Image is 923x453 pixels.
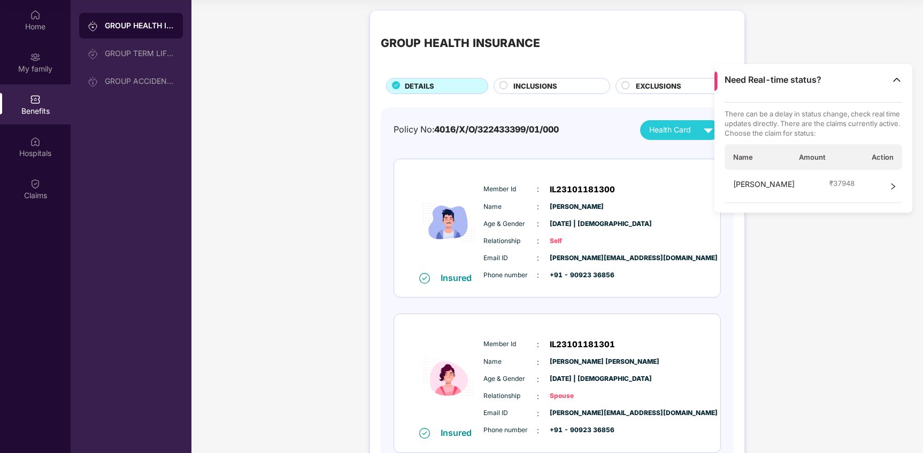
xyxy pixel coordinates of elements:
div: GROUP ACCIDENTAL INSURANCE [105,77,174,85]
span: Name [483,357,537,367]
img: svg+xml;base64,PHN2ZyBpZD0iSG9tZSIgeG1sbnM9Imh0dHA6Ly93d3cudzMub3JnLzIwMDAvc3ZnIiB3aWR0aD0iMjAiIG... [30,10,41,20]
span: : [537,269,539,281]
img: Toggle Icon [891,74,902,85]
button: Health Card [640,120,721,140]
span: [PERSON_NAME] [550,202,603,212]
span: Phone number [483,425,537,435]
img: svg+xml;base64,PHN2ZyB4bWxucz0iaHR0cDovL3d3dy53My5vcmcvMjAwMC9zdmciIHZpZXdCb3g9IjAgMCAyNCAyNCIgd2... [699,121,718,139]
span: right [889,178,897,194]
img: svg+xml;base64,PHN2ZyB3aWR0aD0iMjAiIGhlaWdodD0iMjAiIHZpZXdCb3g9IjAgMCAyMCAyMCIgZmlsbD0ibm9uZSIgeG... [88,76,98,87]
span: Spouse [550,391,603,401]
span: : [537,218,539,230]
span: : [537,183,539,195]
div: GROUP HEALTH INSURANCE [381,34,540,52]
span: Self [550,236,603,246]
span: [DATE] | [DEMOGRAPHIC_DATA] [550,374,603,384]
span: : [537,201,539,213]
span: +91 - 90923 36856 [550,270,603,280]
span: Member Id [483,184,537,194]
span: : [537,235,539,247]
div: Policy No: [394,123,559,136]
span: [PERSON_NAME][EMAIL_ADDRESS][DOMAIN_NAME] [550,253,603,263]
span: : [537,252,539,264]
span: Phone number [483,270,537,280]
span: Relationship [483,236,537,246]
span: EXCLUSIONS [636,81,681,92]
img: svg+xml;base64,PHN2ZyBpZD0iQ2xhaW0iIHhtbG5zPSJodHRwOi8vd3d3LnczLm9yZy8yMDAwL3N2ZyIgd2lkdGg9IjIwIi... [30,178,41,189]
p: There can be a delay in status change, check real time updates directly. There are the claims cur... [725,109,903,138]
div: Insured [441,272,478,283]
span: Age & Gender [483,219,537,229]
span: [DATE] | [DEMOGRAPHIC_DATA] [550,219,603,229]
span: Email ID [483,408,537,418]
span: [PERSON_NAME] [PERSON_NAME] [550,357,603,367]
span: DETAILS [405,81,434,92]
span: +91 - 90923 36856 [550,425,603,435]
span: IL23101181301 [550,338,615,351]
span: Health Card [649,124,691,136]
img: svg+xml;base64,PHN2ZyBpZD0iSG9zcGl0YWxzIiB4bWxucz0iaHR0cDovL3d3dy53My5vcmcvMjAwMC9zdmciIHdpZHRoPS... [30,136,41,147]
img: svg+xml;base64,PHN2ZyB3aWR0aD0iMjAiIGhlaWdodD0iMjAiIHZpZXdCb3g9IjAgMCAyMCAyMCIgZmlsbD0ibm9uZSIgeG... [88,49,98,59]
span: Need Real-time status? [725,74,821,85]
img: svg+xml;base64,PHN2ZyB3aWR0aD0iMjAiIGhlaWdodD0iMjAiIHZpZXdCb3g9IjAgMCAyMCAyMCIgZmlsbD0ibm9uZSIgeG... [30,52,41,63]
span: Action [872,152,894,162]
img: svg+xml;base64,PHN2ZyB4bWxucz0iaHR0cDovL3d3dy53My5vcmcvMjAwMC9zdmciIHdpZHRoPSIxNiIgaGVpZ2h0PSIxNi... [419,273,430,284]
div: Insured [441,427,478,438]
span: : [537,356,539,368]
img: icon [417,327,481,427]
span: : [537,373,539,385]
span: INCLUSIONS [513,81,557,92]
span: IL23101181300 [550,183,615,196]
span: : [537,390,539,402]
span: [PERSON_NAME] [733,178,795,194]
span: Relationship [483,391,537,401]
span: Amount [799,152,826,162]
span: [PERSON_NAME][EMAIL_ADDRESS][DOMAIN_NAME] [550,408,603,418]
img: svg+xml;base64,PHN2ZyB4bWxucz0iaHR0cDovL3d3dy53My5vcmcvMjAwMC9zdmciIHdpZHRoPSIxNiIgaGVpZ2h0PSIxNi... [419,428,430,439]
span: : [537,408,539,419]
img: svg+xml;base64,PHN2ZyBpZD0iQmVuZWZpdHMiIHhtbG5zPSJodHRwOi8vd3d3LnczLm9yZy8yMDAwL3N2ZyIgd2lkdGg9Ij... [30,94,41,105]
img: icon [417,173,481,272]
div: GROUP TERM LIFE INSURANCE [105,49,174,58]
span: Member Id [483,339,537,349]
span: ₹ 37948 [829,178,855,188]
span: Name [483,202,537,212]
span: : [537,339,539,350]
span: 4016/X/O/322433399/01/000 [434,124,559,135]
img: svg+xml;base64,PHN2ZyB3aWR0aD0iMjAiIGhlaWdodD0iMjAiIHZpZXdCb3g9IjAgMCAyMCAyMCIgZmlsbD0ibm9uZSIgeG... [88,21,98,32]
div: GROUP HEALTH INSURANCE [105,20,174,31]
span: Age & Gender [483,374,537,384]
span: : [537,425,539,436]
span: Email ID [483,253,537,263]
span: Name [733,152,753,162]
